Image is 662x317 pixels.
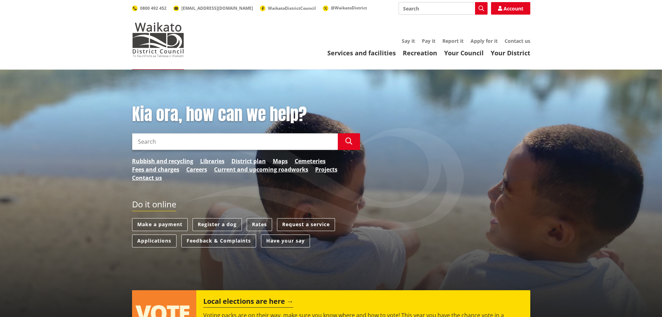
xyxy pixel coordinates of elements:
[132,22,184,57] img: Waikato District Council - Te Kaunihera aa Takiwaa o Waikato
[181,5,253,11] span: [EMAIL_ADDRESS][DOMAIN_NAME]
[491,49,530,57] a: Your District
[132,218,188,231] a: Make a payment
[399,2,488,15] input: Search input
[442,38,464,44] a: Report it
[471,38,498,44] a: Apply for it
[231,157,266,165] a: District plan
[268,5,316,11] span: WaikatoDistrictCouncil
[203,297,293,308] h2: Local elections are here
[491,2,530,15] a: Account
[444,49,484,57] a: Your Council
[132,104,360,125] h1: Kia ora, how can we help?
[315,165,337,174] a: Projects
[323,5,367,11] a: @WaikatoDistrict
[295,157,326,165] a: Cemeteries
[261,235,310,247] a: Have your say
[132,165,179,174] a: Fees and charges
[247,218,272,231] a: Rates
[181,235,256,247] a: Feedback & Complaints
[132,199,176,212] h2: Do it online
[260,5,316,11] a: WaikatoDistrictCouncil
[422,38,435,44] a: Pay it
[327,49,396,57] a: Services and facilities
[193,218,242,231] a: Register a dog
[277,218,335,231] a: Request a service
[132,174,162,182] a: Contact us
[140,5,166,11] span: 0800 492 452
[132,133,338,150] input: Search input
[132,157,193,165] a: Rubbish and recycling
[331,5,367,11] span: @WaikatoDistrict
[214,165,308,174] a: Current and upcoming roadworks
[132,5,166,11] a: 0800 492 452
[403,49,437,57] a: Recreation
[200,157,224,165] a: Libraries
[132,235,177,247] a: Applications
[505,38,530,44] a: Contact us
[186,165,207,174] a: Careers
[402,38,415,44] a: Say it
[273,157,288,165] a: Maps
[173,5,253,11] a: [EMAIL_ADDRESS][DOMAIN_NAME]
